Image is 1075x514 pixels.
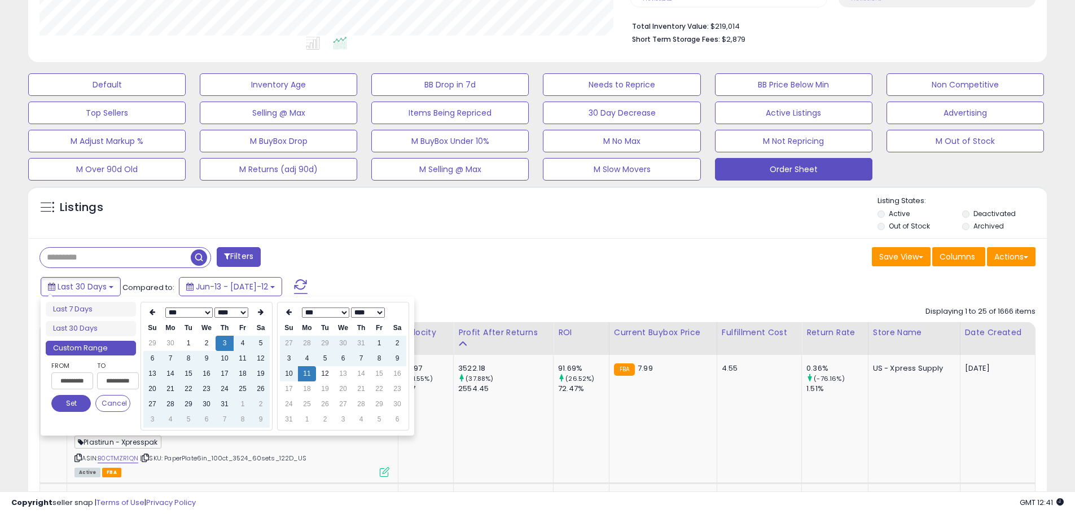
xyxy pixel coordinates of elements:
td: 11 [234,351,252,366]
td: 8 [370,351,388,366]
small: (-76.16%) [814,374,844,383]
td: 12 [252,351,270,366]
td: 27 [334,397,352,412]
td: 15 [370,366,388,381]
div: Profit After Returns [458,327,549,339]
td: 19 [316,381,334,397]
td: 27 [280,336,298,351]
span: All listings currently available for purchase on Amazon [74,468,100,477]
button: M Returns (adj 90d) [200,158,357,181]
th: Tu [179,320,198,336]
div: 2554.45 [458,384,553,394]
button: Last 30 Days [41,277,121,296]
td: 8 [234,412,252,427]
td: 1 [370,336,388,351]
button: Columns [932,247,985,266]
td: 31 [216,397,234,412]
td: 9 [198,351,216,366]
div: ASIN: [74,363,389,476]
button: Advertising [887,102,1044,124]
td: 13 [334,366,352,381]
td: 12 [316,366,334,381]
span: $2,879 [722,34,745,45]
td: 4 [298,351,316,366]
span: Plastirun - Xpresspak [74,436,161,449]
button: Active Listings [715,102,872,124]
td: 25 [234,381,252,397]
td: 9 [252,412,270,427]
td: 14 [161,366,179,381]
td: 30 [161,336,179,351]
th: Sa [388,320,406,336]
button: Cancel [95,395,130,412]
button: M BuyBox Under 10% [371,130,529,152]
td: 7 [352,351,370,366]
th: Fr [370,320,388,336]
span: FBA [102,468,121,477]
label: Out of Stock [889,221,930,231]
div: Store Name [873,327,955,339]
div: US - Xpress Supply [873,363,951,374]
td: 3 [334,412,352,427]
button: M Out of Stock [887,130,1044,152]
td: 2 [316,412,334,427]
span: | SKU: PaperPlate6in_100ct_3524_60sets_122D_US [140,454,306,463]
td: 30 [198,397,216,412]
button: 30 Day Decrease [543,102,700,124]
button: BB Drop in 7d [371,73,529,96]
td: 8 [179,351,198,366]
td: 5 [179,412,198,427]
a: B0CTMZR1QN [98,454,138,463]
button: M BuyBox Drop [200,130,357,152]
td: 3 [216,336,234,351]
td: 17 [280,381,298,397]
td: 28 [161,397,179,412]
th: Fr [234,320,252,336]
div: Return Rate [806,327,863,339]
th: We [198,320,216,336]
label: Deactivated [973,209,1016,218]
button: M Selling @ Max [371,158,529,181]
td: 1 [234,397,252,412]
td: 4 [161,412,179,427]
th: Su [280,320,298,336]
td: 3 [143,412,161,427]
button: M Adjust Markup % [28,130,186,152]
div: Date Created [965,327,1030,339]
div: 0.36% [806,363,868,374]
th: Th [352,320,370,336]
h5: Listings [60,200,103,216]
td: 17 [216,366,234,381]
td: 21 [352,381,370,397]
th: Mo [298,320,316,336]
span: Jun-13 - [DATE]-12 [196,281,268,292]
td: 11 [298,366,316,381]
button: Default [28,73,186,96]
td: 5 [370,412,388,427]
div: 1.51% [806,384,868,394]
li: Custom Range [46,341,136,356]
td: 18 [234,366,252,381]
td: 1 [298,412,316,427]
li: $219,014 [632,19,1027,32]
span: Compared to: [122,282,174,293]
label: Active [889,209,910,218]
div: 72.47% [558,384,609,394]
td: 9 [388,351,406,366]
label: From [51,360,91,371]
td: 23 [198,381,216,397]
td: 29 [316,336,334,351]
button: BB Price Below Min [715,73,872,96]
label: Archived [973,221,1004,231]
span: Last 30 Days [58,281,107,292]
td: 29 [370,397,388,412]
span: Columns [940,251,975,262]
td: 16 [198,366,216,381]
th: Mo [161,320,179,336]
td: 3 [280,351,298,366]
td: 24 [216,381,234,397]
td: 5 [252,336,270,351]
button: Non Competitive [887,73,1044,96]
td: 10 [280,366,298,381]
td: 30 [334,336,352,351]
